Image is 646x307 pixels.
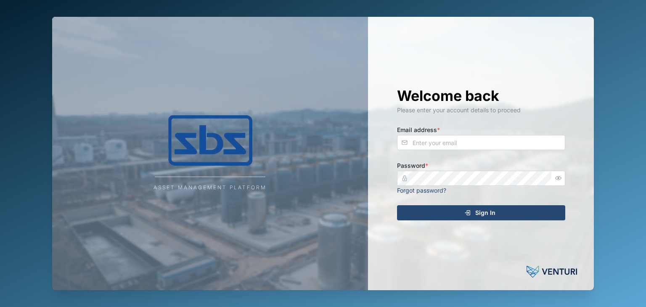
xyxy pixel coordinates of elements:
label: Password [397,161,428,170]
h1: Welcome back [397,87,565,105]
a: Forgot password? [397,187,446,194]
label: Email address [397,125,440,135]
button: Sign In [397,205,565,220]
img: Powered by: Venturi [527,263,577,280]
input: Enter your email [397,135,565,150]
div: Please enter your account details to proceed [397,106,565,115]
img: Company Logo [126,115,294,166]
div: Asset Management Platform [154,184,267,192]
span: Sign In [475,206,495,220]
